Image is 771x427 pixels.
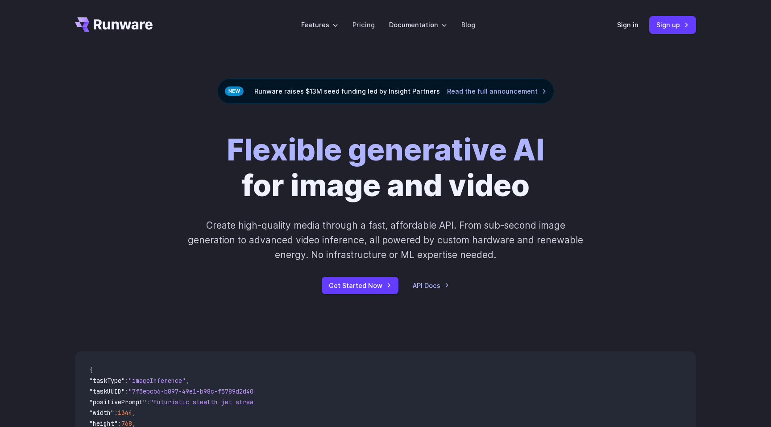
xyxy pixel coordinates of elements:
[150,398,475,406] span: "Futuristic stealth jet streaking through a neon-lit cityscape with glowing purple exhaust"
[89,366,93,374] span: {
[128,377,186,385] span: "imageInference"
[617,20,638,30] a: Sign in
[89,387,125,395] span: "taskUUID"
[125,377,128,385] span: :
[128,387,264,395] span: "7f3ebcb6-b897-49e1-b98c-f5789d2d40d7"
[125,387,128,395] span: :
[114,409,118,417] span: :
[132,409,136,417] span: ,
[146,398,150,406] span: :
[649,16,696,33] a: Sign up
[227,132,544,204] h1: for image and video
[413,280,449,291] a: API Docs
[89,398,146,406] span: "positivePrompt"
[89,409,114,417] span: "width"
[186,377,189,385] span: ,
[89,377,125,385] span: "taskType"
[301,20,338,30] label: Features
[187,218,584,263] p: Create high-quality media through a fast, affordable API. From sub-second image generation to adv...
[227,132,544,168] strong: Flexible generative AI
[352,20,375,30] a: Pricing
[447,86,547,96] a: Read the full announcement
[322,277,398,294] a: Get Started Now
[389,20,447,30] label: Documentation
[118,409,132,417] span: 1344
[461,20,475,30] a: Blog
[75,17,153,32] a: Go to /
[217,78,554,104] div: Runware raises $13M seed funding led by Insight Partners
